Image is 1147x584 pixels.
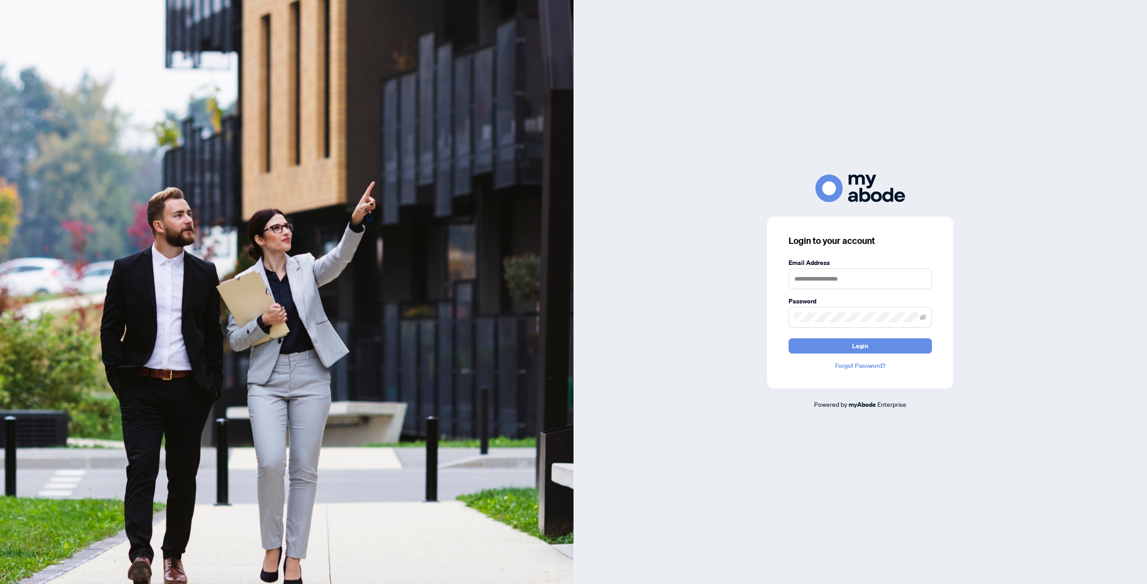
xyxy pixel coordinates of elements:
span: Login [852,339,868,353]
h3: Login to your account [789,234,932,247]
a: myAbode [849,400,876,409]
button: Login [789,338,932,354]
a: Forgot Password? [789,361,932,371]
label: Email Address [789,258,932,268]
label: Password [789,296,932,306]
span: eye-invisible [920,314,926,320]
img: ma-logo [815,175,905,202]
span: Enterprise [877,400,906,408]
span: Powered by [814,400,847,408]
